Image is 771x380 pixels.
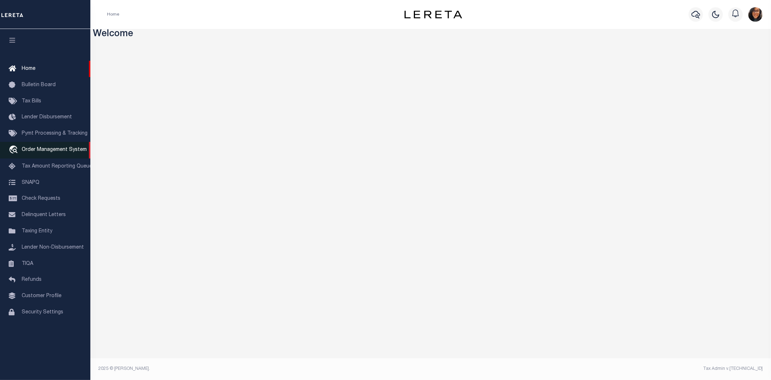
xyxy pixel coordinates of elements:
[22,294,61,299] span: Customer Profile
[22,164,92,169] span: Tax Amount Reporting Queue
[22,196,60,201] span: Check Requests
[93,366,431,372] div: 2025 © [PERSON_NAME].
[93,29,768,40] h3: Welcome
[22,245,84,250] span: Lender Non-Disbursement
[22,66,35,71] span: Home
[22,83,56,88] span: Bulletin Board
[22,212,66,218] span: Delinquent Letters
[22,310,63,315] span: Security Settings
[9,145,20,155] i: travel_explore
[22,277,42,282] span: Refunds
[22,261,33,266] span: TIQA
[22,131,87,136] span: Pymt Processing & Tracking
[22,180,39,185] span: SNAPQ
[22,99,41,104] span: Tax Bills
[404,10,462,18] img: logo-dark.svg
[22,229,52,234] span: Taxing Entity
[22,147,87,152] span: Order Management System
[107,11,119,18] li: Home
[436,366,763,372] div: Tax Admin v.[TECHNICAL_ID]
[22,115,72,120] span: Lender Disbursement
